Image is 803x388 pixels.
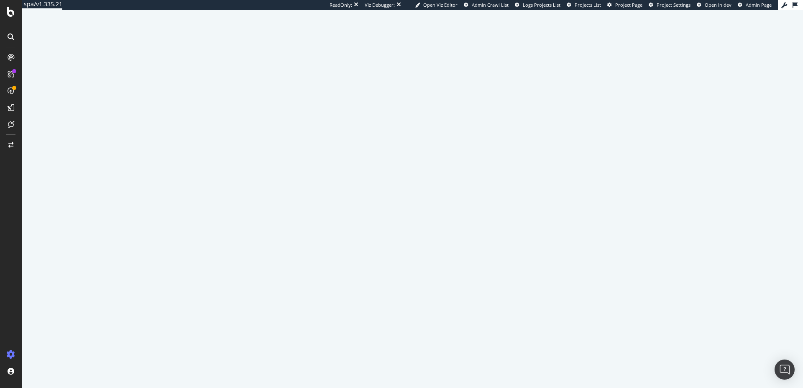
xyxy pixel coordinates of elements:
[775,360,795,380] div: Open Intercom Messenger
[415,2,458,8] a: Open Viz Editor
[464,2,509,8] a: Admin Crawl List
[472,2,509,8] span: Admin Crawl List
[575,2,601,8] span: Projects List
[738,2,772,8] a: Admin Page
[330,2,352,8] div: ReadOnly:
[523,2,560,8] span: Logs Projects List
[567,2,601,8] a: Projects List
[365,2,395,8] div: Viz Debugger:
[657,2,690,8] span: Project Settings
[515,2,560,8] a: Logs Projects List
[607,2,642,8] a: Project Page
[705,2,731,8] span: Open in dev
[697,2,731,8] a: Open in dev
[615,2,642,8] span: Project Page
[746,2,772,8] span: Admin Page
[649,2,690,8] a: Project Settings
[423,2,458,8] span: Open Viz Editor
